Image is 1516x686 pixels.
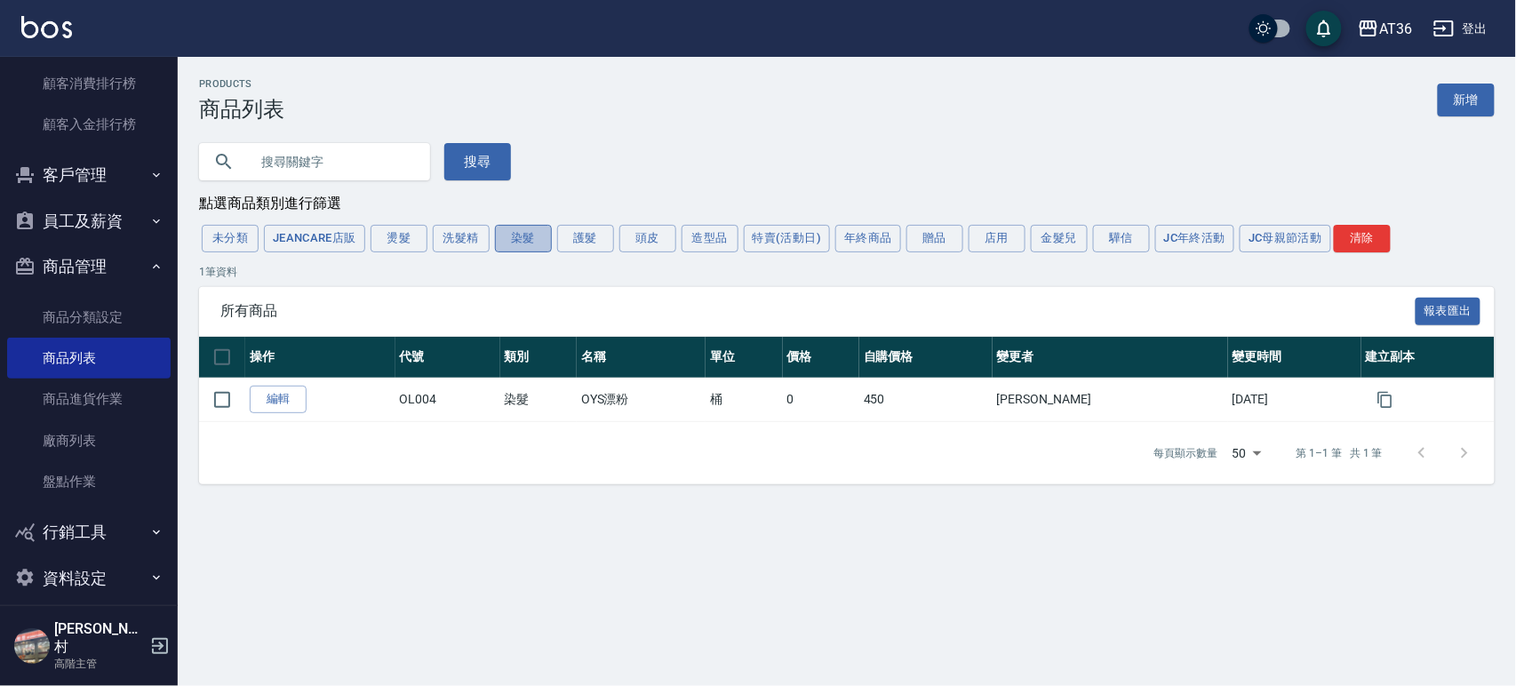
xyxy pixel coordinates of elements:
button: save [1306,11,1342,46]
button: 登出 [1426,12,1495,45]
button: 特賣(活動日) [744,225,831,252]
a: 商品列表 [7,338,171,379]
input: 搜尋關鍵字 [249,138,416,186]
th: 自購價格 [859,337,993,379]
a: 新增 [1438,84,1495,116]
th: 名稱 [577,337,706,379]
h3: 商品列表 [199,97,284,122]
button: 客戶管理 [7,152,171,198]
a: 編輯 [250,386,307,413]
th: 價格 [783,337,859,379]
button: JeanCare店販 [264,225,365,252]
span: 所有商品 [220,302,1416,320]
th: 代號 [395,337,500,379]
button: 清除 [1334,225,1391,252]
div: 50 [1225,429,1268,477]
button: 護髮 [557,225,614,252]
a: 商品進貨作業 [7,379,171,419]
button: 商品管理 [7,243,171,290]
th: 建立副本 [1361,337,1495,379]
th: 變更者 [993,337,1228,379]
a: 廠商列表 [7,420,171,461]
button: 造型品 [682,225,738,252]
a: 報表匯出 [1416,302,1481,319]
p: 高階主管 [54,656,145,672]
p: 1 筆資料 [199,264,1495,280]
td: [DATE] [1228,378,1361,421]
td: 0 [783,378,859,421]
th: 操作 [245,337,395,379]
button: 頭皮 [619,225,676,252]
button: 年終商品 [835,225,901,252]
h5: [PERSON_NAME]村 [54,620,145,656]
button: AT36 [1351,11,1419,47]
div: 點選商品類別進行篩選 [199,195,1495,213]
a: 顧客入金排行榜 [7,104,171,145]
button: 未分類 [202,225,259,252]
img: Logo [21,16,72,38]
button: JC母親節活動 [1240,225,1331,252]
button: 贈品 [906,225,963,252]
button: 驊信 [1093,225,1150,252]
th: 單位 [706,337,782,379]
button: 店用 [969,225,1025,252]
p: 第 1–1 筆 共 1 筆 [1297,445,1383,461]
th: 類別 [500,337,577,379]
img: Person [14,628,50,664]
div: AT36 [1379,18,1412,40]
a: 盤點作業 [7,461,171,502]
h2: Products [199,78,284,90]
td: 450 [859,378,993,421]
td: OL004 [395,378,500,421]
a: 商品分類設定 [7,297,171,338]
td: [PERSON_NAME] [993,378,1228,421]
button: 金髮兒 [1031,225,1088,252]
button: 資料設定 [7,555,171,602]
td: 染髮 [500,378,577,421]
button: 燙髮 [371,225,427,252]
button: 染髮 [495,225,552,252]
button: 搜尋 [444,143,511,180]
td: 桶 [706,378,782,421]
button: 洗髮精 [433,225,490,252]
a: 顧客消費排行榜 [7,63,171,104]
button: 行銷工具 [7,509,171,555]
button: 報表匯出 [1416,298,1481,325]
button: JC年終活動 [1155,225,1234,252]
th: 變更時間 [1228,337,1361,379]
p: 每頁顯示數量 [1154,445,1218,461]
td: OYS漂粉 [577,378,706,421]
button: 員工及薪資 [7,198,171,244]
